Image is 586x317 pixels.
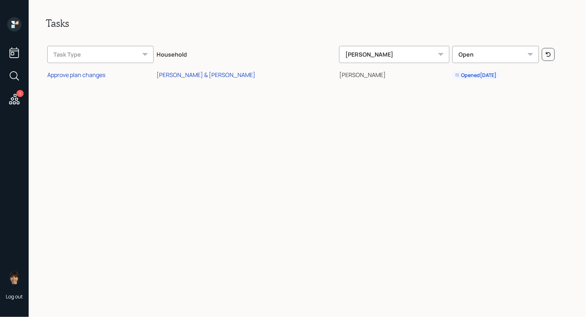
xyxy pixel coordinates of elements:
[455,72,496,79] div: Opened [DATE]
[452,46,539,63] div: Open
[155,41,338,66] th: Household
[47,71,105,79] div: Approve plan changes
[47,46,154,63] div: Task Type
[16,90,24,97] div: 1
[338,66,451,82] td: [PERSON_NAME]
[157,71,255,79] div: [PERSON_NAME] & [PERSON_NAME]
[6,293,23,300] div: Log out
[339,46,450,63] div: [PERSON_NAME]
[46,17,569,29] h2: Tasks
[7,270,21,284] img: treva-nostdahl-headshot.png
